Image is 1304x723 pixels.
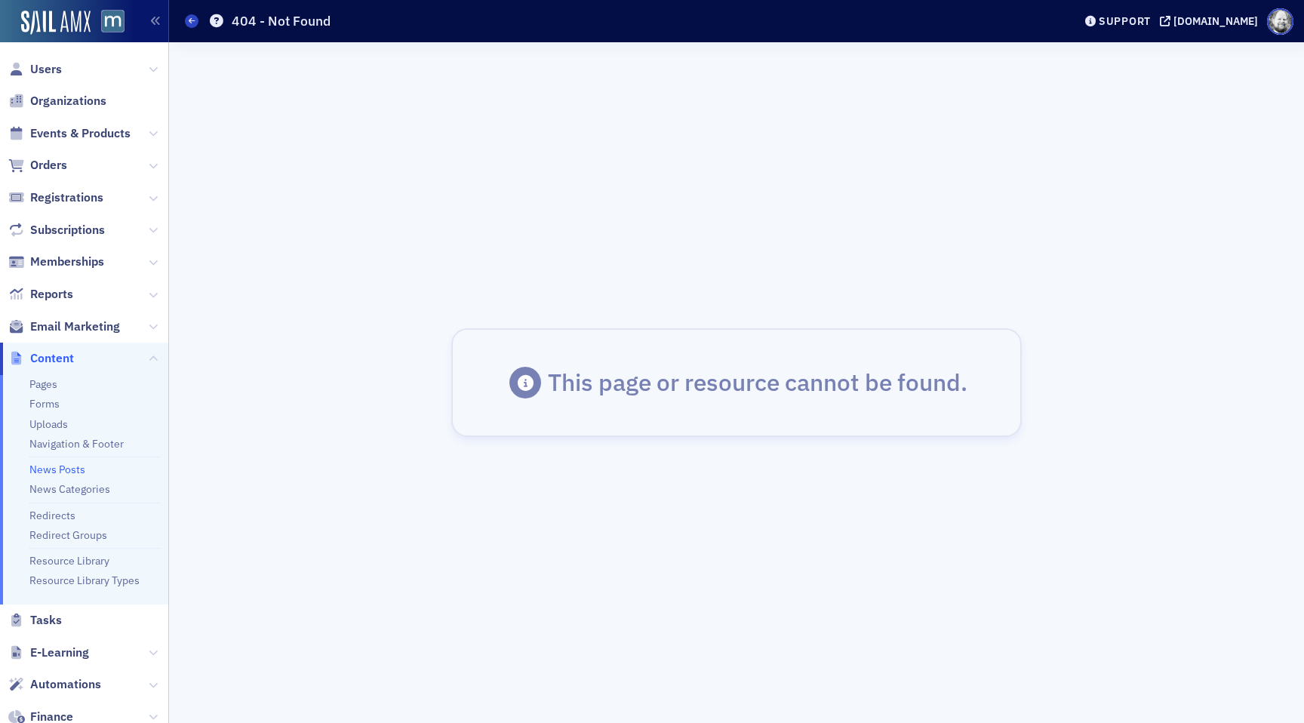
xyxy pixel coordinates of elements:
[29,574,140,587] a: Resource Library Types
[29,482,110,496] a: News Categories
[8,189,103,206] a: Registrations
[30,286,73,303] span: Reports
[30,676,101,693] span: Automations
[30,93,106,109] span: Organizations
[1099,14,1151,28] div: Support
[8,286,73,303] a: Reports
[8,157,67,174] a: Orders
[30,189,103,206] span: Registrations
[1173,14,1258,28] div: [DOMAIN_NAME]
[8,676,101,693] a: Automations
[30,254,104,270] span: Memberships
[29,528,107,542] a: Redirect Groups
[1160,16,1263,26] button: [DOMAIN_NAME]
[101,10,125,33] img: SailAMX
[91,10,125,35] a: View Homepage
[8,125,131,142] a: Events & Products
[29,377,57,391] a: Pages
[8,612,62,629] a: Tasks
[29,397,60,411] a: Forms
[548,368,967,397] div: This page or resource cannot be found.
[8,350,74,367] a: Content
[21,11,91,35] img: SailAMX
[30,125,131,142] span: Events & Products
[8,318,120,335] a: Email Marketing
[29,417,68,431] a: Uploads
[8,222,105,238] a: Subscriptions
[30,350,74,367] span: Content
[8,645,89,661] a: E-Learning
[30,222,105,238] span: Subscriptions
[29,509,75,522] a: Redirects
[8,61,62,78] a: Users
[1267,8,1293,35] span: Profile
[30,61,62,78] span: Users
[29,463,85,476] a: News Posts
[29,437,124,451] a: Navigation & Footer
[30,645,89,661] span: E-Learning
[30,318,120,335] span: Email Marketing
[30,157,67,174] span: Orders
[8,93,106,109] a: Organizations
[8,254,104,270] a: Memberships
[29,554,109,568] a: Resource Library
[232,12,331,30] h1: 404 - Not Found
[30,612,62,629] span: Tasks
